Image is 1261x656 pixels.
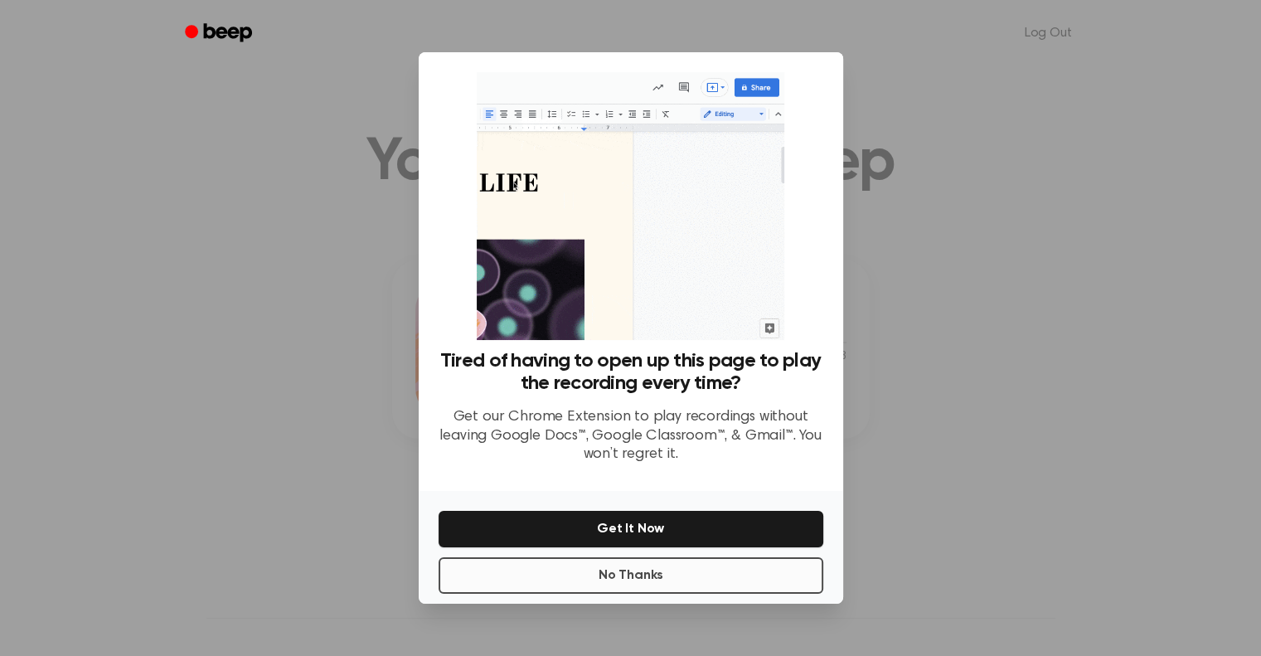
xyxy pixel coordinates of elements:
[439,350,823,395] h3: Tired of having to open up this page to play the recording every time?
[439,408,823,464] p: Get our Chrome Extension to play recordings without leaving Google Docs™, Google Classroom™, & Gm...
[439,511,823,547] button: Get It Now
[439,557,823,594] button: No Thanks
[1008,13,1089,53] a: Log Out
[477,72,784,340] img: Beep extension in action
[173,17,267,50] a: Beep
